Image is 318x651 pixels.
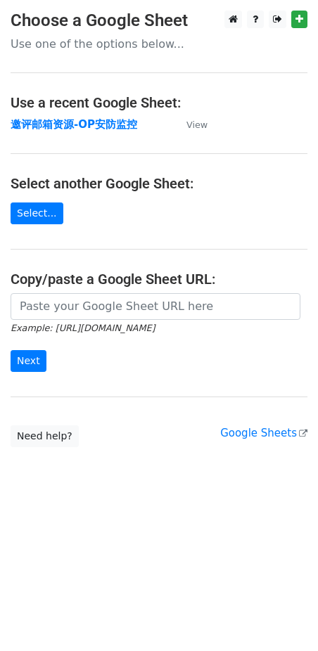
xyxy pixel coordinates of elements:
[186,120,208,130] small: View
[11,175,307,192] h4: Select another Google Sheet:
[11,425,79,447] a: Need help?
[11,37,307,51] p: Use one of the options below...
[11,94,307,111] h4: Use a recent Google Sheet:
[11,11,307,31] h3: Choose a Google Sheet
[11,202,63,224] a: Select...
[220,427,307,439] a: Google Sheets
[11,271,307,288] h4: Copy/paste a Google Sheet URL:
[11,350,46,372] input: Next
[11,323,155,333] small: Example: [URL][DOMAIN_NAME]
[11,118,137,131] a: 邀评邮箱资源-OP安防监控
[11,293,300,320] input: Paste your Google Sheet URL here
[172,118,208,131] a: View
